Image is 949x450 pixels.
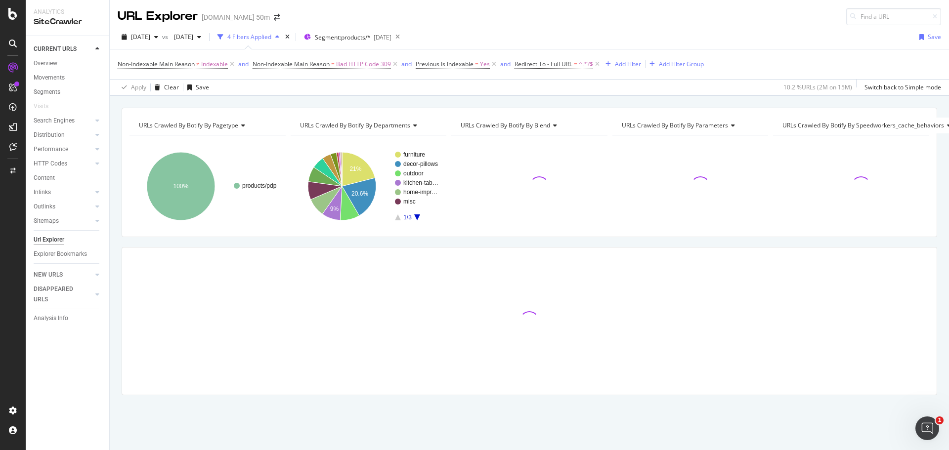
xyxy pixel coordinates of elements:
div: Explorer Bookmarks [34,249,87,259]
span: Previous Is Indexable [416,60,474,68]
text: furniture [403,151,425,158]
div: Analysis Info [34,313,68,324]
a: Visits [34,101,58,112]
span: Non-Indexable Main Reason [118,60,195,68]
div: Inlinks [34,187,51,198]
a: Content [34,173,102,183]
span: = [331,60,335,68]
span: 2025 Jul. 10th [170,33,193,41]
text: 21% [349,165,361,172]
div: Save [928,33,941,41]
div: Segments [34,87,60,97]
span: Bad HTTP Code 309 [336,57,391,71]
div: and [401,60,412,68]
a: Url Explorer [34,235,102,245]
text: 1/3 [403,214,412,221]
span: Redirect To - Full URL [515,60,572,68]
div: NEW URLS [34,270,63,280]
div: DISAPPEARED URLS [34,284,84,305]
span: Indexable [201,57,228,71]
div: Analytics [34,8,101,16]
h4: URLs Crawled By Botify By departments [298,118,438,133]
span: URLs Crawled By Botify By pagetype [139,121,238,129]
div: Apply [131,83,146,91]
a: Distribution [34,130,92,140]
div: [DOMAIN_NAME] 50m [202,12,270,22]
button: 4 Filters Applied [214,29,283,45]
input: Find a URL [846,8,941,25]
svg: A chart. [291,143,447,229]
div: 4 Filters Applied [227,33,271,41]
div: and [238,60,249,68]
span: vs [162,33,170,41]
span: URLs Crawled By Botify By departments [300,121,410,129]
div: Performance [34,144,68,155]
div: Save [196,83,209,91]
div: CURRENT URLS [34,44,77,54]
span: Non-Indexable Main Reason [253,60,330,68]
button: and [401,59,412,69]
a: CURRENT URLS [34,44,92,54]
div: times [283,32,292,42]
button: Save [915,29,941,45]
a: Analysis Info [34,313,102,324]
span: URLs Crawled By Botify By blend [461,121,550,129]
div: A chart. [129,143,286,229]
span: 1 [936,416,944,424]
div: [DATE] [374,33,391,41]
a: Movements [34,73,102,83]
button: Add Filter Group [646,58,704,70]
span: = [574,60,577,68]
h4: URLs Crawled By Botify By blend [459,118,599,133]
div: Distribution [34,130,65,140]
text: 20.6% [351,190,368,197]
button: Save [183,80,209,95]
text: products/pdp [242,182,277,189]
div: Outlinks [34,202,55,212]
div: Visits [34,101,48,112]
div: SiteCrawler [34,16,101,28]
button: Add Filter [602,58,641,70]
text: decor-pillows [403,161,438,167]
span: Segment: products/* [315,33,371,41]
span: 2025 Aug. 14th [131,33,150,41]
a: NEW URLS [34,270,92,280]
div: Url Explorer [34,235,64,245]
button: Clear [151,80,179,95]
button: Segment:products/*[DATE] [300,29,391,45]
div: Movements [34,73,65,83]
a: Performance [34,144,92,155]
button: and [238,59,249,69]
div: HTTP Codes [34,159,67,169]
text: misc [403,198,416,205]
span: ≠ [196,60,200,68]
div: Add Filter Group [659,60,704,68]
div: Overview [34,58,57,69]
a: HTTP Codes [34,159,92,169]
text: home-impr… [403,189,437,196]
iframe: Intercom live chat [915,416,939,440]
div: Sitemaps [34,216,59,226]
a: Search Engines [34,116,92,126]
text: kitchen-tab… [403,179,438,186]
div: Switch back to Simple mode [864,83,941,91]
button: Switch back to Simple mode [861,80,941,95]
a: DISAPPEARED URLS [34,284,92,305]
span: URLs Crawled By Botify By parameters [622,121,728,129]
div: Content [34,173,55,183]
div: arrow-right-arrow-left [274,14,280,21]
a: Outlinks [34,202,92,212]
div: Search Engines [34,116,75,126]
text: 100% [173,183,189,190]
h4: URLs Crawled By Botify By pagetype [137,118,277,133]
span: Yes [480,57,490,71]
button: and [500,59,511,69]
div: Clear [164,83,179,91]
div: 10.2 % URLs ( 2M on 15M ) [783,83,852,91]
text: outdoor [403,170,424,177]
a: Segments [34,87,102,97]
button: Apply [118,80,146,95]
a: Overview [34,58,102,69]
span: ^.*?$ [579,57,593,71]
